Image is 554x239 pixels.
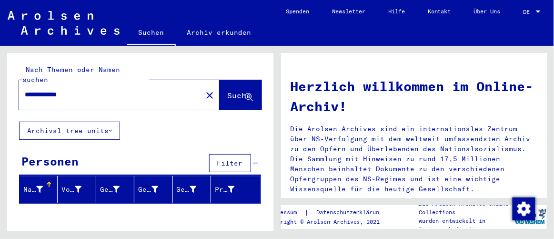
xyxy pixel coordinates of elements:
[309,208,394,218] a: Datenschutzerklärung
[23,185,43,195] div: Nachname
[173,176,211,203] mat-header-cell: Geburtsdatum
[204,90,216,101] mat-icon: close
[176,21,263,44] a: Archiv erkunden
[217,159,243,167] span: Filter
[209,154,251,172] button: Filter
[127,21,176,46] a: Suchen
[138,185,158,195] div: Geburt‏
[8,11,120,35] img: Arolsen_neg.svg
[524,9,534,15] span: DE
[513,197,535,220] img: Zustimmung ändern
[22,65,120,84] mat-label: Nach Themen oder Namen suchen
[100,182,134,197] div: Geburtsname
[61,185,81,195] div: Vorname
[419,217,514,234] p: wurden entwickelt in Partnerschaft mit
[267,208,304,218] a: Impressum
[419,199,514,217] p: Die Arolsen Archives Online-Collections
[267,218,394,226] p: Copyright © Arolsen Archives, 2021
[267,208,394,218] div: |
[215,185,234,195] div: Prisoner #
[291,124,538,194] p: Die Arolsen Archives sind ein internationales Zentrum über NS-Verfolgung mit dem weltweit umfasse...
[215,182,249,197] div: Prisoner #
[96,176,134,203] mat-header-cell: Geburtsname
[23,182,57,197] div: Nachname
[134,176,172,203] mat-header-cell: Geburt‏
[220,80,262,110] button: Suche
[228,91,252,100] span: Suche
[512,197,535,220] div: Zustimmung ändern
[58,176,96,203] mat-header-cell: Vorname
[19,122,120,140] button: Archival tree units
[21,153,79,170] div: Personen
[291,76,538,116] h1: Herzlich willkommen im Online-Archiv!
[177,185,196,195] div: Geburtsdatum
[138,182,172,197] div: Geburt‏
[201,85,220,104] button: Clear
[177,182,211,197] div: Geburtsdatum
[61,182,95,197] div: Vorname
[100,185,120,195] div: Geburtsname
[211,176,260,203] mat-header-cell: Prisoner #
[20,176,58,203] mat-header-cell: Nachname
